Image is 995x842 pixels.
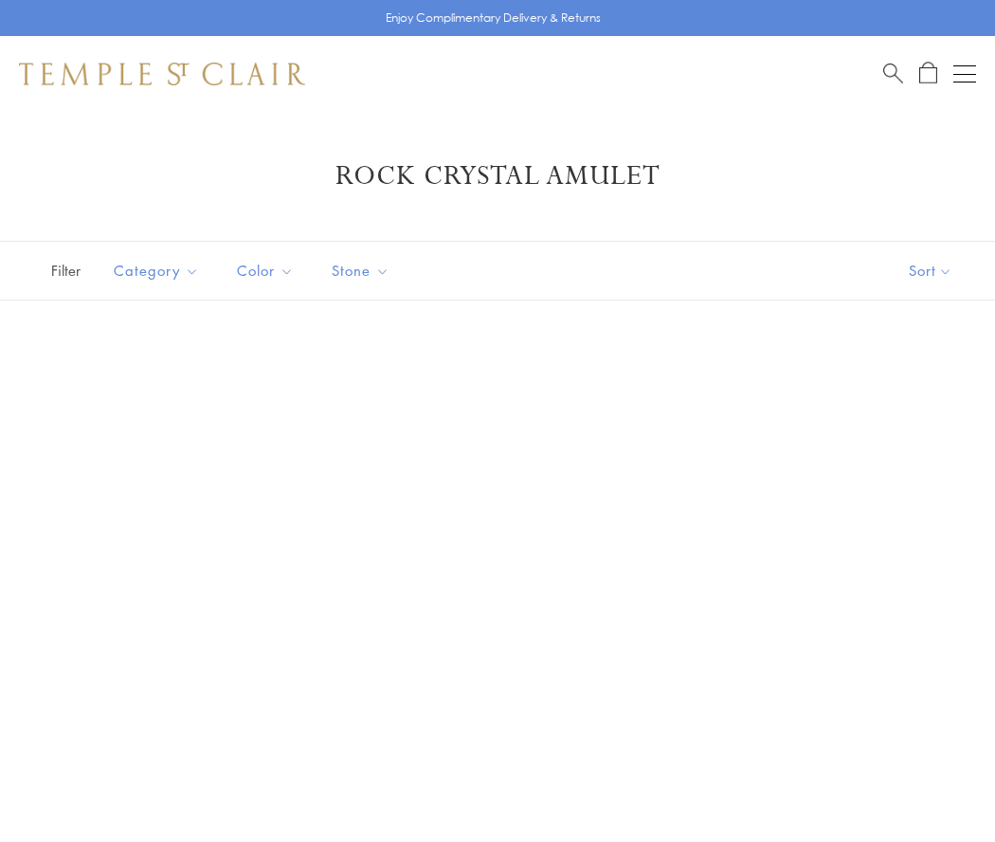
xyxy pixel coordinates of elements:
[883,62,903,85] a: Search
[919,62,937,85] a: Open Shopping Bag
[227,259,308,283] span: Color
[317,249,404,292] button: Stone
[104,259,213,283] span: Category
[866,242,995,300] button: Show sort by
[386,9,601,27] p: Enjoy Complimentary Delivery & Returns
[19,63,305,85] img: Temple St. Clair
[99,249,213,292] button: Category
[47,159,948,193] h1: Rock Crystal Amulet
[953,63,976,85] button: Open navigation
[223,249,308,292] button: Color
[322,259,404,283] span: Stone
